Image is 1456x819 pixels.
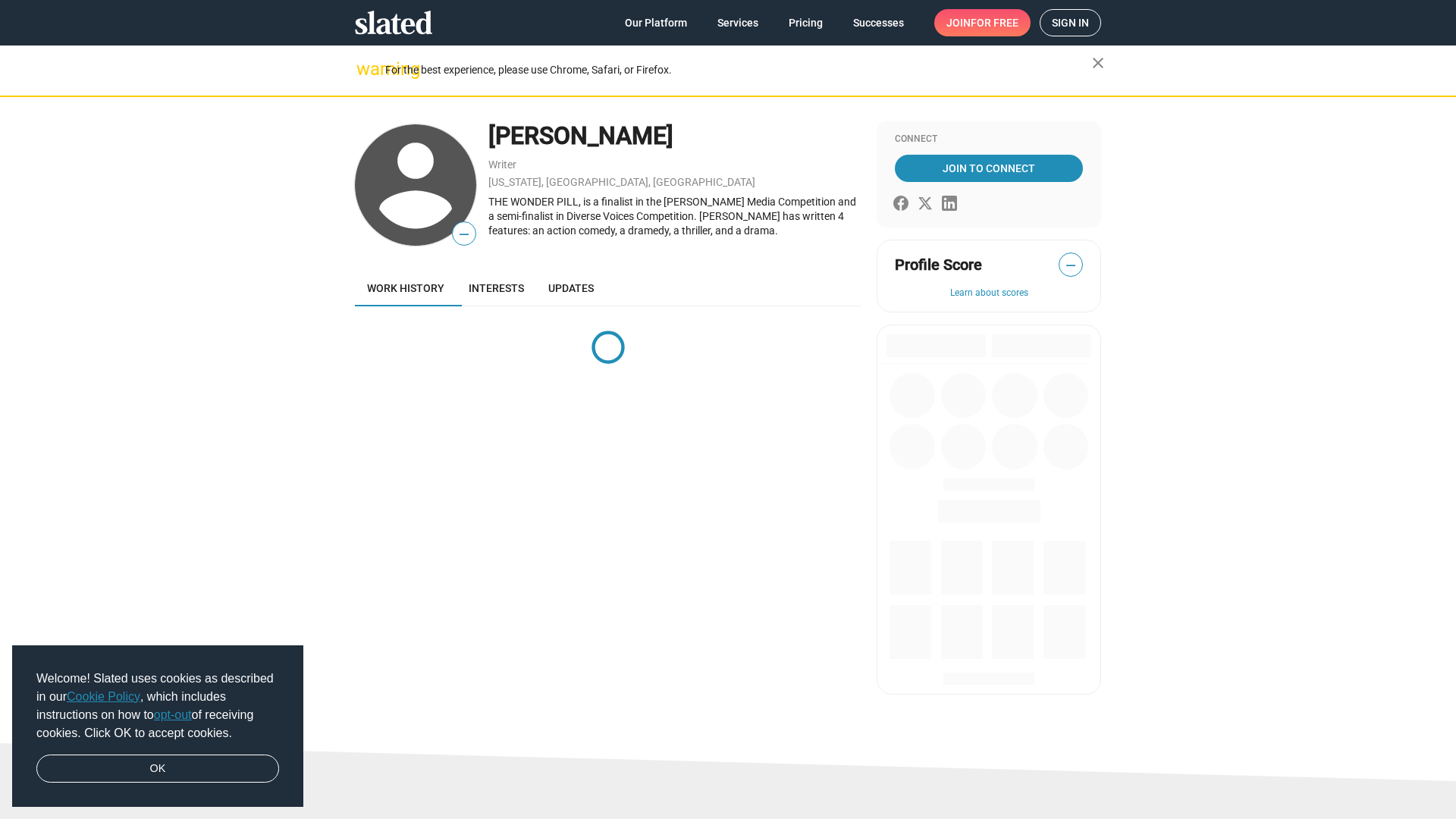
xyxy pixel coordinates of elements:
a: Join To Connect [895,155,1083,182]
a: [US_STATE], [GEOGRAPHIC_DATA], [GEOGRAPHIC_DATA] [488,176,755,188]
a: Successes [841,9,916,36]
a: Pricing [777,9,835,36]
mat-icon: close [1089,54,1107,72]
span: Welcome! Slated uses cookies as described in our , which includes instructions on how to of recei... [36,670,279,742]
span: Our Platform [625,9,687,36]
a: Interests [457,270,536,306]
span: Successes [853,9,904,36]
div: cookieconsent [12,645,303,808]
span: — [453,224,475,244]
span: Pricing [789,9,823,36]
mat-icon: warning [356,60,375,78]
span: Join To Connect [898,155,1080,182]
a: Work history [355,270,457,306]
a: Cookie Policy [67,690,140,703]
div: THE WONDER PILL, is a finalist in the [PERSON_NAME] Media Competition and a semi-finalist in Dive... [488,195,861,237]
div: Connect [895,133,1083,146]
span: Profile Score [895,255,982,275]
div: [PERSON_NAME] [488,120,861,152]
a: dismiss cookie message [36,755,279,783]
a: Sign in [1040,9,1101,36]
a: opt-out [154,708,192,721]
div: For the best experience, please use Chrome, Safari, or Firefox. [385,60,1092,80]
a: Writer [488,158,516,171]
button: Learn about scores [895,287,1083,300]
span: Join [946,9,1018,36]
span: — [1059,256,1082,275]
span: Sign in [1052,10,1089,36]
span: Services [717,9,758,36]
span: Interests [469,282,524,294]
a: Our Platform [613,9,699,36]
a: Services [705,9,770,36]
span: Work history [367,282,444,294]
a: Joinfor free [934,9,1031,36]
span: for free [971,9,1018,36]
a: Updates [536,270,606,306]
span: Updates [548,282,594,294]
